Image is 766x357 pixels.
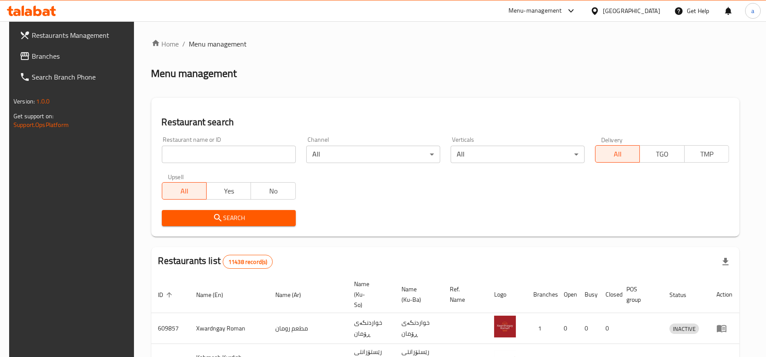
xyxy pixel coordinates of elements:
[166,185,203,197] span: All
[494,316,516,337] img: Xwardngay Roman
[223,258,272,266] span: 11438 record(s)
[751,6,754,16] span: a
[183,39,186,49] li: /
[13,67,137,87] a: Search Branch Phone
[32,72,130,82] span: Search Branch Phone
[206,182,251,200] button: Yes
[162,210,296,226] button: Search
[168,173,184,180] label: Upsell
[716,323,733,334] div: Menu
[162,116,729,129] h2: Restaurant search
[508,6,562,16] div: Menu-management
[450,284,477,305] span: Ref. Name
[578,276,599,313] th: Busy
[251,182,295,200] button: No
[151,67,237,80] h2: Menu management
[626,284,652,305] span: POS group
[169,213,289,224] span: Search
[158,290,175,300] span: ID
[401,284,433,305] span: Name (Ku-Ba)
[601,137,623,143] label: Delivery
[13,110,54,122] span: Get support on:
[715,251,736,272] div: Export file
[603,6,660,16] div: [GEOGRAPHIC_DATA]
[684,145,729,163] button: TMP
[347,313,395,344] td: خواردنگەی ڕۆمان
[151,313,190,344] td: 609857
[395,313,443,344] td: خواردنگەی ڕۆمان
[13,119,69,130] a: Support.OpsPlatform
[13,96,35,107] span: Version:
[189,39,247,49] span: Menu management
[595,145,640,163] button: All
[254,185,292,197] span: No
[557,313,578,344] td: 0
[669,290,698,300] span: Status
[268,313,347,344] td: مطعم رومان
[162,146,296,163] input: Search for restaurant name or ID..
[190,313,268,344] td: Xwardngay Roman
[599,313,619,344] td: 0
[354,279,384,310] span: Name (Ku-So)
[526,313,557,344] td: 1
[709,276,739,313] th: Action
[275,290,312,300] span: Name (Ar)
[13,46,137,67] a: Branches
[526,276,557,313] th: Branches
[158,254,273,269] h2: Restaurants list
[151,39,179,49] a: Home
[162,182,207,200] button: All
[688,148,726,160] span: TMP
[643,148,681,160] span: TGO
[487,276,526,313] th: Logo
[557,276,578,313] th: Open
[32,51,130,61] span: Branches
[578,313,599,344] td: 0
[639,145,684,163] button: TGO
[197,290,235,300] span: Name (En)
[210,185,248,197] span: Yes
[451,146,585,163] div: All
[223,255,273,269] div: Total records count
[32,30,130,40] span: Restaurants Management
[36,96,50,107] span: 1.0.0
[669,324,699,334] span: INACTIVE
[151,39,739,49] nav: breadcrumb
[13,25,137,46] a: Restaurants Management
[599,276,619,313] th: Closed
[599,148,636,160] span: All
[306,146,440,163] div: All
